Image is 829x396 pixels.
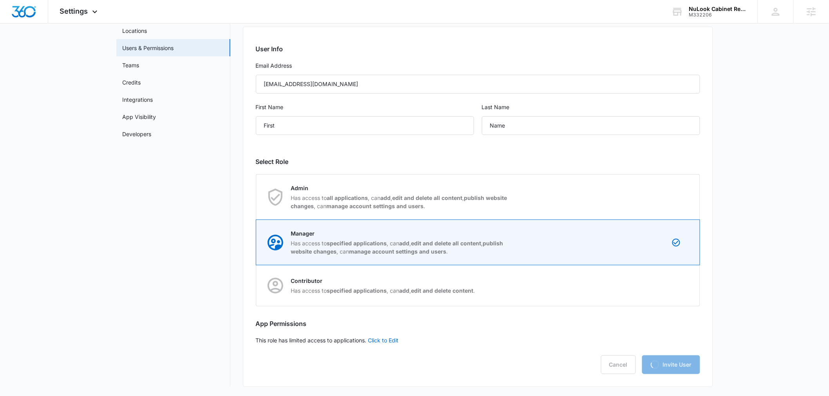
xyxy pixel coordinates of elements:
[381,194,391,201] strong: add
[291,286,475,295] p: Has access to , can , .
[368,337,399,344] a: Click to Edit
[689,6,746,12] div: account name
[482,103,700,112] label: Last Name
[256,103,474,112] label: First Name
[400,240,410,247] strong: add
[123,130,152,138] a: Developers
[256,319,700,328] h2: App Permissions
[689,12,746,18] div: account id
[291,229,511,238] p: Manager
[243,27,713,387] div: This role has limited access to applications.
[349,248,447,255] strong: manage account settings and users
[400,287,410,294] strong: add
[256,157,700,166] h2: Select Role
[123,44,174,52] a: Users & Permissions
[327,287,387,294] strong: specified applications
[291,239,511,256] p: Has access to , can , , , can .
[411,287,474,294] strong: edit and delete content
[123,113,156,121] a: App Visibility
[327,203,424,209] strong: manage account settings and users
[123,95,153,104] a: Integrations
[123,61,139,69] a: Teams
[123,27,147,35] a: Locations
[291,184,511,192] p: Admin
[256,44,700,54] h2: User Info
[327,240,387,247] strong: specified applications
[291,194,511,210] p: Has access to , can , , , can .
[291,277,475,285] p: Contributor
[411,240,481,247] strong: edit and delete all content
[327,194,368,201] strong: all applications
[60,7,88,15] span: Settings
[393,194,463,201] strong: edit and delete all content
[256,61,700,70] label: Email Address
[123,78,141,86] a: Credits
